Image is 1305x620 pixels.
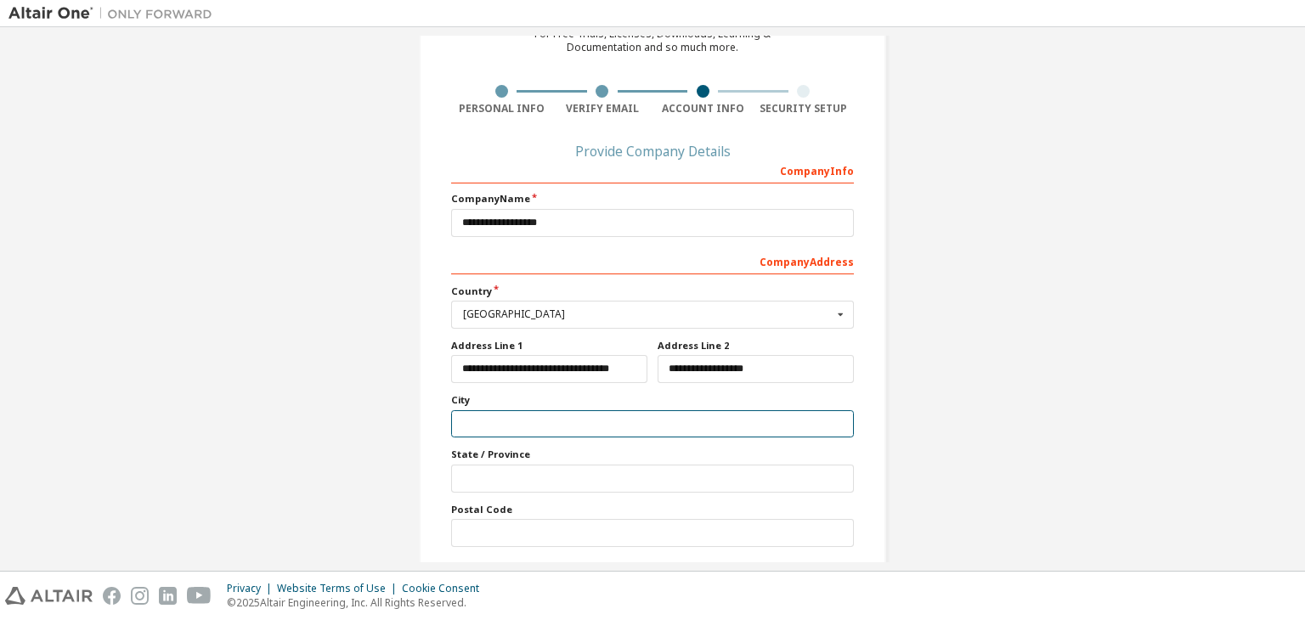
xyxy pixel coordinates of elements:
[658,339,854,352] label: Address Line 2
[451,192,854,206] label: Company Name
[277,582,402,595] div: Website Terms of Use
[463,309,833,319] div: [GEOGRAPHIC_DATA]
[131,587,149,605] img: instagram.svg
[451,285,854,298] label: Country
[451,393,854,407] label: City
[451,503,854,516] label: Postal Code
[451,146,854,156] div: Provide Company Details
[187,587,212,605] img: youtube.svg
[227,582,277,595] div: Privacy
[103,587,121,605] img: facebook.svg
[159,587,177,605] img: linkedin.svg
[451,156,854,183] div: Company Info
[451,448,854,461] label: State / Province
[8,5,221,22] img: Altair One
[402,582,489,595] div: Cookie Consent
[5,587,93,605] img: altair_logo.svg
[534,27,771,54] div: For Free Trials, Licenses, Downloads, Learning & Documentation and so much more.
[451,247,854,274] div: Company Address
[451,102,552,116] div: Personal Info
[652,102,754,116] div: Account Info
[451,339,647,352] label: Address Line 1
[227,595,489,610] p: © 2025 Altair Engineering, Inc. All Rights Reserved.
[754,102,855,116] div: Security Setup
[552,102,653,116] div: Verify Email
